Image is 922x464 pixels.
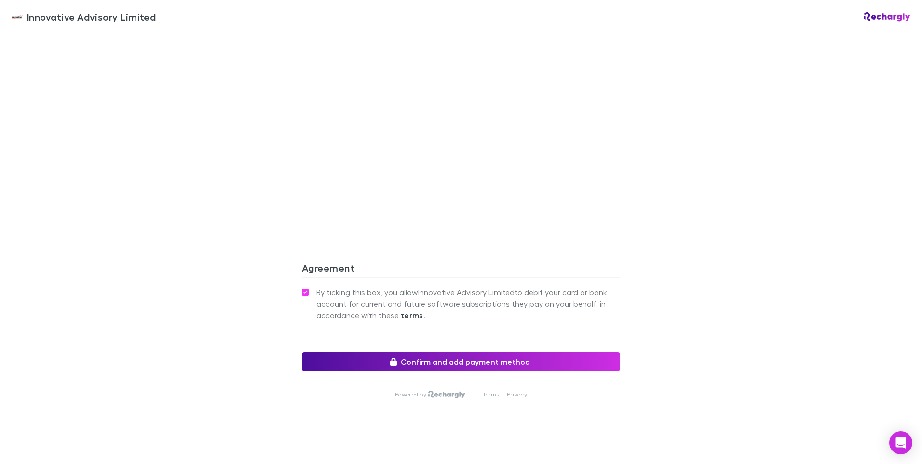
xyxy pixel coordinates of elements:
a: Privacy [507,391,527,398]
span: By ticking this box, you allow Innovative Advisory Limited to debit your card or bank account for... [316,287,620,321]
img: Innovative Advisory Limited's Logo [12,11,23,23]
a: Terms [483,391,499,398]
div: Open Intercom Messenger [889,431,912,454]
h3: Agreement [302,262,620,277]
strong: terms [401,311,423,320]
span: Innovative Advisory Limited [27,10,156,24]
img: Rechargly Logo [864,12,910,22]
p: | [473,391,475,398]
p: Powered by [395,391,428,398]
button: Confirm and add payment method [302,352,620,371]
img: Rechargly Logo [428,391,465,398]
